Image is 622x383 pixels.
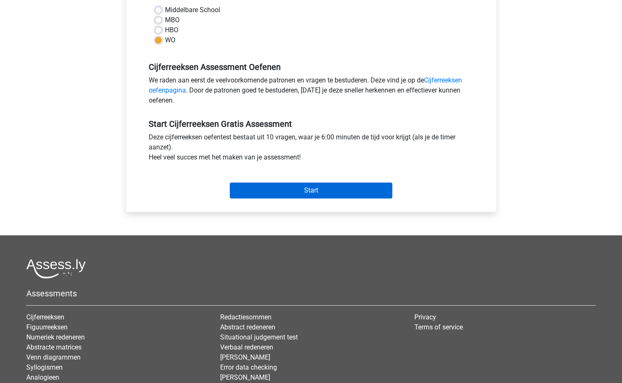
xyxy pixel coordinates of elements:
input: Start [230,183,392,198]
a: Venn diagrammen [26,353,81,361]
div: We raden aan eerst de veelvoorkomende patronen en vragen te bestuderen. Deze vind je op de . Door... [142,75,480,109]
a: Abstracte matrices [26,343,81,351]
a: Syllogismen [26,363,63,371]
a: Redactiesommen [220,313,272,321]
label: Middelbare School [165,5,220,15]
a: Numeriek redeneren [26,333,85,341]
a: Verbaal redeneren [220,343,273,351]
a: Analogieen [26,373,59,381]
h5: Start Cijferreeksen Gratis Assessment [149,119,474,129]
a: Cijferreeksen [26,313,64,321]
h5: Cijferreeksen Assessment Oefenen [149,62,474,72]
a: Figuurreeksen [26,323,68,331]
div: Deze cijferreeksen oefentest bestaat uit 10 vragen, waar je 6:00 minuten de tijd voor krijgt (als... [142,132,480,166]
label: HBO [165,25,178,35]
img: Assessly logo [26,259,86,278]
a: Abstract redeneren [220,323,275,331]
h5: Assessments [26,288,596,298]
a: Terms of service [414,323,463,331]
a: Situational judgement test [220,333,298,341]
label: WO [165,35,175,45]
label: MBO [165,15,180,25]
a: Error data checking [220,363,277,371]
a: [PERSON_NAME] [220,353,270,361]
a: [PERSON_NAME] [220,373,270,381]
a: Privacy [414,313,436,321]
